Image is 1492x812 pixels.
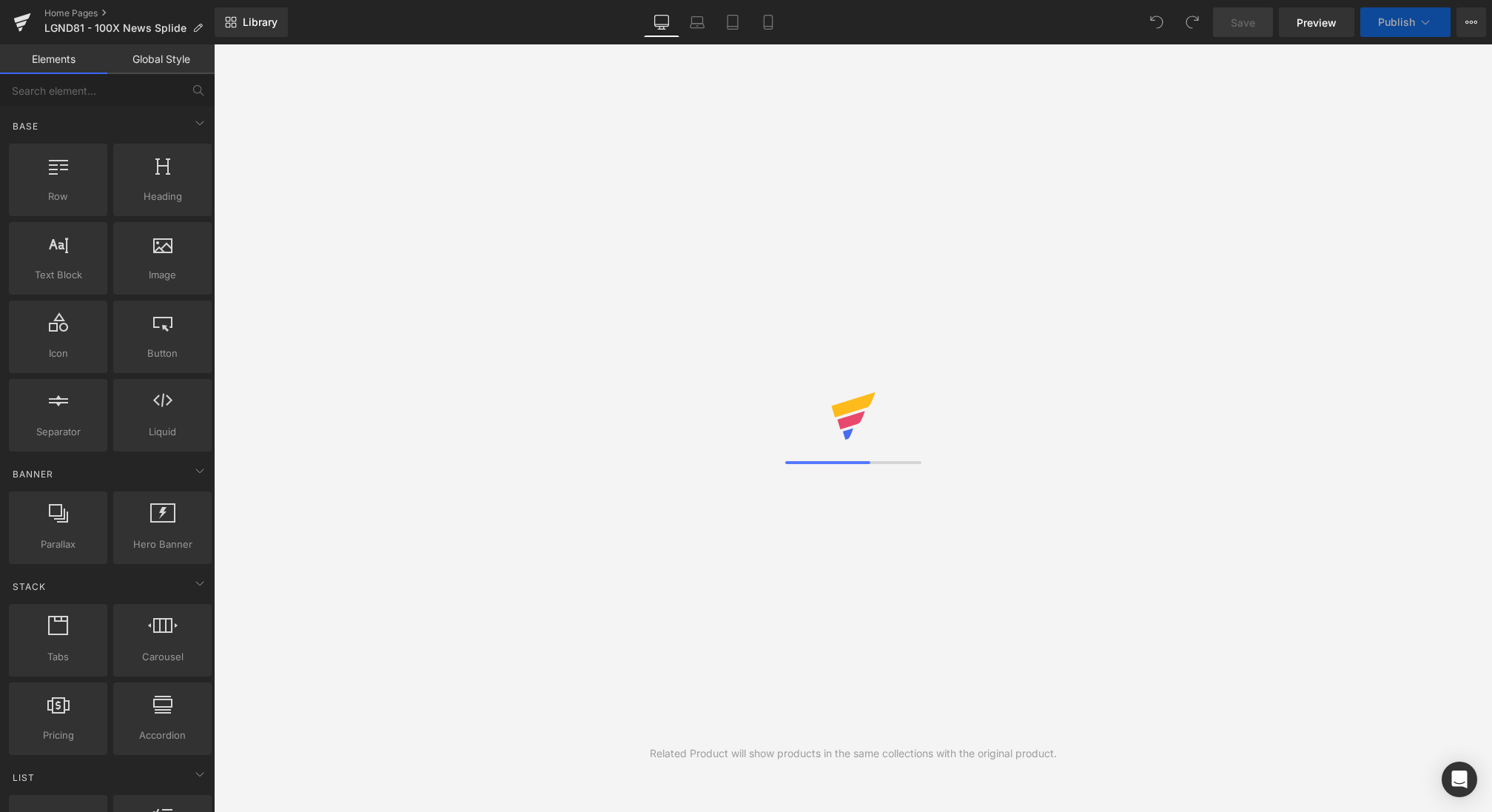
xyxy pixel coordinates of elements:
[118,267,207,283] span: Image
[13,649,103,665] span: Tabs
[13,267,103,283] span: Text Block
[11,467,55,481] span: Banner
[13,189,103,204] span: Row
[118,424,207,440] span: Liquid
[11,119,40,133] span: Base
[1142,7,1172,37] button: Undo
[118,346,207,361] span: Button
[11,580,47,594] span: Stack
[644,7,679,37] a: Desktop
[1279,7,1354,37] a: Preview
[215,7,288,37] a: New Library
[679,7,715,37] a: Laptop
[13,346,103,361] span: Icon
[107,44,215,74] a: Global Style
[1456,7,1486,37] button: More
[44,22,186,34] span: LGND81 - 100X News Splide
[715,7,750,37] a: Tablet
[1378,16,1415,28] span: Publish
[13,537,103,552] span: Parallax
[750,7,786,37] a: Mobile
[243,16,278,29] span: Library
[118,189,207,204] span: Heading
[11,771,36,785] span: List
[1360,7,1451,37] button: Publish
[1231,15,1255,30] span: Save
[1177,7,1207,37] button: Redo
[118,728,207,743] span: Accordion
[44,7,215,19] a: Home Pages
[1297,15,1337,30] span: Preview
[118,537,207,552] span: Hero Banner
[13,728,103,743] span: Pricing
[118,649,207,665] span: Carousel
[13,424,103,440] span: Separator
[650,745,1057,762] div: Related Product will show products in the same collections with the original product.
[1442,762,1477,797] div: Open Intercom Messenger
